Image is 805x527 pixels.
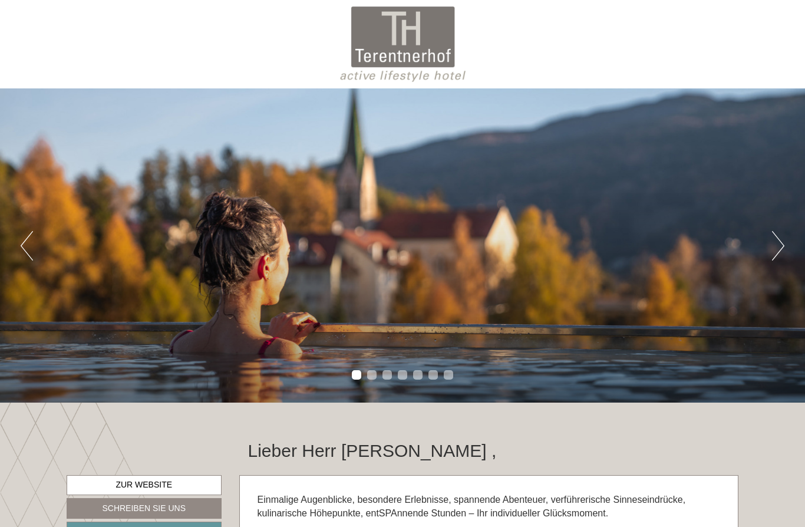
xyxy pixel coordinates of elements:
button: Next [772,231,784,261]
a: Schreiben Sie uns [67,498,222,519]
h1: Lieber Herr [PERSON_NAME] , [248,441,497,460]
p: Einmalige Augenblicke, besondere Erlebnisse, spannende Abenteuer, verführerische Sinneseindrücke,... [258,493,721,521]
a: Zur Website [67,475,222,495]
button: Previous [21,231,33,261]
